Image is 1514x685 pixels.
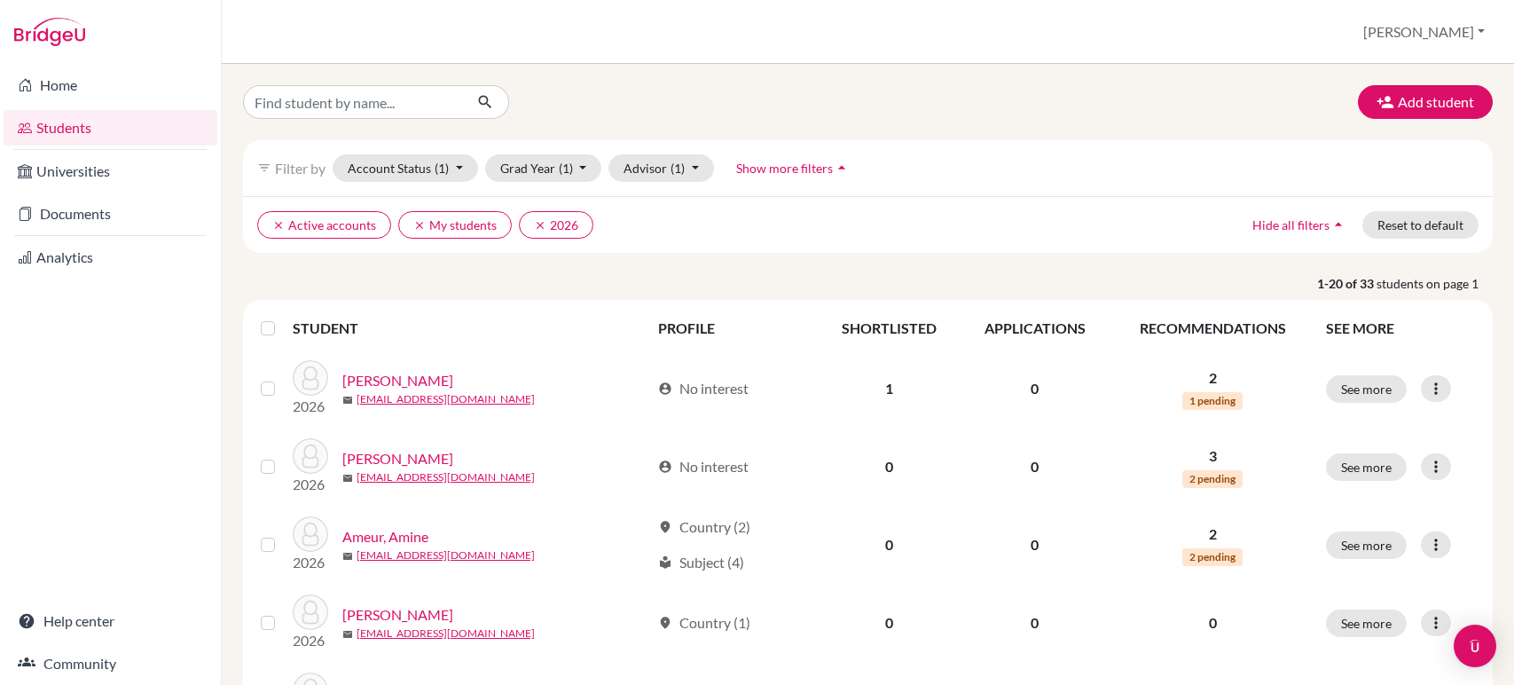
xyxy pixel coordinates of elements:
i: arrow_drop_up [833,159,851,177]
input: Find student by name... [243,85,463,119]
button: See more [1326,375,1407,403]
a: Universities [4,154,217,189]
div: No interest [658,456,749,477]
a: [PERSON_NAME] [342,448,453,469]
p: 2026 [293,630,328,651]
i: clear [534,219,546,232]
button: Account Status(1) [333,154,478,182]
a: [EMAIL_ADDRESS][DOMAIN_NAME] [357,547,535,563]
img: Araujo, Grace [293,594,328,630]
button: See more [1326,610,1407,637]
span: account_circle [658,460,672,474]
a: [PERSON_NAME] [342,604,453,626]
p: 3 [1120,445,1305,467]
th: SEE MORE [1315,307,1486,350]
p: 2026 [293,474,328,495]
img: Bridge-U [14,18,85,46]
span: 1 pending [1182,392,1243,410]
span: (1) [671,161,685,176]
td: 0 [960,428,1110,506]
button: clearActive accounts [257,211,391,239]
a: [EMAIL_ADDRESS][DOMAIN_NAME] [357,469,535,485]
button: Reset to default [1362,211,1479,239]
span: location_on [658,520,672,534]
button: See more [1326,531,1407,559]
td: 1 [818,350,960,428]
td: 0 [818,506,960,584]
a: Analytics [4,240,217,275]
button: clear2026 [519,211,593,239]
span: Hide all filters [1252,217,1330,232]
i: filter_list [257,161,271,175]
span: location_on [658,616,672,630]
th: STUDENT [293,307,647,350]
a: Documents [4,196,217,232]
td: 0 [960,350,1110,428]
img: Alaoui, Lilia [293,360,328,396]
span: (1) [435,161,449,176]
td: 0 [960,584,1110,662]
span: Filter by [275,160,326,177]
span: mail [342,629,353,640]
a: [EMAIL_ADDRESS][DOMAIN_NAME] [357,391,535,407]
button: Grad Year(1) [485,154,602,182]
span: 2 pending [1182,470,1243,488]
i: clear [272,219,285,232]
span: (1) [559,161,573,176]
div: No interest [658,378,749,399]
a: Help center [4,603,217,639]
span: local_library [658,555,672,570]
div: Open Intercom Messenger [1454,625,1496,667]
button: See more [1326,453,1407,481]
a: Community [4,646,217,681]
p: 2 [1120,367,1305,389]
button: Show more filtersarrow_drop_up [721,154,866,182]
span: account_circle [658,382,672,396]
th: RECOMMENDATIONS [1110,307,1315,350]
a: Ameur, Amine [342,526,428,547]
button: clearMy students [398,211,512,239]
strong: 1-20 of 33 [1317,274,1377,293]
td: 0 [818,428,960,506]
span: Show more filters [736,161,833,176]
span: students on page 1 [1377,274,1493,293]
p: 0 [1120,612,1305,634]
div: Country (2) [658,516,750,538]
a: [EMAIL_ADDRESS][DOMAIN_NAME] [357,626,535,642]
span: mail [342,473,353,484]
p: 2026 [293,396,328,417]
span: mail [342,551,353,562]
td: 0 [818,584,960,662]
a: Home [4,67,217,103]
span: 2 pending [1182,548,1243,566]
img: Ambrose, Evelyn [293,438,328,474]
th: APPLICATIONS [960,307,1110,350]
span: mail [342,395,353,405]
div: Subject (4) [658,552,744,573]
td: 0 [960,506,1110,584]
button: Advisor(1) [608,154,714,182]
p: 2026 [293,552,328,573]
button: [PERSON_NAME] [1355,15,1493,49]
img: Ameur, Amine [293,516,328,552]
a: [PERSON_NAME] [342,370,453,391]
th: SHORTLISTED [818,307,960,350]
i: arrow_drop_up [1330,216,1347,233]
button: Hide all filtersarrow_drop_up [1237,211,1362,239]
button: Add student [1358,85,1493,119]
a: Students [4,110,217,146]
p: 2 [1120,524,1305,545]
div: Country (1) [658,612,750,634]
i: clear [413,219,426,232]
th: PROFILE [647,307,818,350]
